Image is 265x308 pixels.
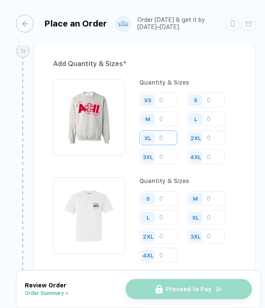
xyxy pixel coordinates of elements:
[57,83,120,146] img: 019766e7-efd1-4286-9f32-b3e2b73851d3_nt_front_1756411053798.jpg
[144,97,152,103] div: XS
[192,214,199,220] div: XL
[190,135,201,141] div: 2XL
[190,154,201,160] div: 4XL
[143,233,153,239] div: 2XL
[147,214,150,220] div: L
[139,178,236,184] div: Quantity & Sizes
[44,19,107,29] div: Place an Order
[57,182,120,245] img: aed7b85e-f71a-4f9b-a86e-4dc9c0da4402_nt_front_1756484470185.jpg
[139,79,236,86] div: Quantity & Sizes
[194,97,198,103] div: S
[145,116,150,122] div: M
[193,195,198,202] div: M
[146,195,150,202] div: S
[25,282,67,289] span: Review Order
[53,57,236,71] div: Add Quantity & Sizes
[137,16,214,31] div: Order [DATE] & get it by [DATE]–[DATE].
[190,233,201,239] div: 3XL
[143,252,153,258] div: 4XL
[194,116,197,122] div: L
[143,154,153,160] div: 3XL
[116,16,131,31] img: user profile
[25,290,69,296] button: Order Summary >
[145,135,151,141] div: XL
